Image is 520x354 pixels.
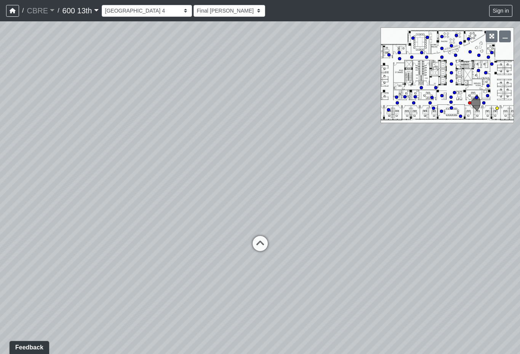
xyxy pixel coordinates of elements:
[6,339,51,354] iframe: Ybug feedback widget
[19,3,27,18] span: /
[27,3,54,18] a: CBRE
[62,3,99,18] a: 600 13th
[489,5,512,17] button: Sign in
[54,3,62,18] span: /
